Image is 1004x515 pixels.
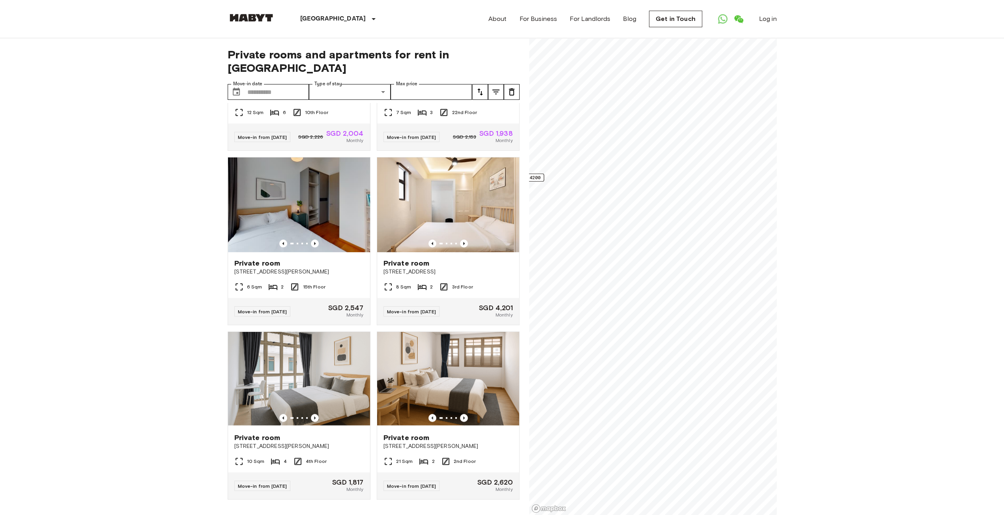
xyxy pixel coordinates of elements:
span: 4th Floor [306,458,327,465]
span: SGD 2,004 [326,130,363,137]
span: Monthly [495,486,512,493]
span: Monthly [346,137,363,144]
button: Previous image [428,240,436,247]
span: Private room [234,433,280,442]
a: Mapbox logo [531,504,566,513]
button: Previous image [279,414,287,422]
img: Marketing picture of unit SG-01-001-010-01 [377,332,519,427]
span: Monthly [346,311,363,318]
button: Previous image [279,240,287,247]
span: 4 [283,458,286,465]
span: Move-in from [DATE] [387,134,436,140]
a: Log in [759,14,777,24]
span: 8 Sqm [396,283,411,290]
span: SGD 2,620 [477,479,512,486]
a: Open WeChat [731,11,746,27]
span: [STREET_ADDRESS][PERSON_NAME] [234,442,364,450]
label: Max price [396,81,417,87]
span: Move-in from [DATE] [238,134,287,140]
span: 6 Sqm [247,283,262,290]
span: Private room [383,433,430,442]
a: Marketing picture of unit SG-01-001-010-01Previous imagePrevious imagePrivate room[STREET_ADDRESS... [377,331,520,500]
button: Choose date [228,84,244,100]
span: Move-in from [DATE] [387,483,436,489]
span: Monthly [495,311,512,318]
span: Monthly [346,486,363,493]
span: SGD 2,153 [453,133,476,140]
label: Type of stay [314,81,342,87]
span: 2 [430,283,433,290]
span: Private rooms and apartments for rent in [GEOGRAPHIC_DATA] [228,48,520,75]
span: 3rd Floor [452,283,473,290]
p: [GEOGRAPHIC_DATA] [300,14,366,24]
button: Previous image [311,414,319,422]
a: Marketing picture of unit SG-01-112-001-02Previous imagePrevious imagePrivate room[STREET_ADDRESS... [228,157,370,325]
span: 21 Sqm [396,458,413,465]
img: Marketing picture of unit SG-01-054-004-01 [377,157,519,252]
span: 15th Floor [303,283,325,290]
a: Open WhatsApp [715,11,731,27]
button: tune [472,84,488,100]
a: Marketing picture of unit SG-01-054-004-01Previous imagePrevious imagePrivate room[STREET_ADDRESS... [377,157,520,325]
span: SGD 1,938 [479,130,512,137]
span: Monthly [495,137,512,144]
button: tune [488,84,504,100]
span: [STREET_ADDRESS] [383,268,513,276]
img: Habyt [228,14,275,22]
img: Marketing picture of unit SG-01-112-001-02 [228,157,370,252]
span: SGD 2,226 [298,133,323,140]
a: For Landlords [570,14,610,24]
div: Map marker [483,174,544,186]
a: Blog [623,14,636,24]
span: SGD 2,547 [328,304,363,311]
span: 12 Sqm [247,109,264,116]
label: Move-in date [233,81,262,87]
a: Marketing picture of unit SG-01-001-023-04Previous imagePrevious imagePrivate room[STREET_ADDRESS... [228,331,370,500]
span: SGD 1,817 [332,479,363,486]
span: 6 [282,109,286,116]
a: For Business [519,14,557,24]
span: 2 [281,283,284,290]
span: [STREET_ADDRESS][PERSON_NAME] [383,442,513,450]
span: 2nd Floor [454,458,476,465]
span: Private room [383,258,430,268]
span: Private room [234,258,280,268]
button: tune [504,84,520,100]
a: About [488,14,507,24]
span: 1 units from S$4200 [487,174,540,181]
button: Previous image [460,240,468,247]
span: Move-in from [DATE] [238,309,287,315]
span: SGD 4,201 [479,304,512,311]
span: 22nd Floor [452,109,477,116]
span: Move-in from [DATE] [238,483,287,489]
button: Previous image [311,240,319,247]
button: Previous image [460,414,468,422]
span: 3 [430,109,433,116]
button: Previous image [428,414,436,422]
span: Move-in from [DATE] [387,309,436,315]
span: 2 [432,458,434,465]
span: 10 Sqm [247,458,265,465]
a: Get in Touch [649,11,702,27]
img: Marketing picture of unit SG-01-001-023-04 [228,332,370,427]
span: [STREET_ADDRESS][PERSON_NAME] [234,268,364,276]
span: 10th Floor [305,109,329,116]
span: 7 Sqm [396,109,411,116]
